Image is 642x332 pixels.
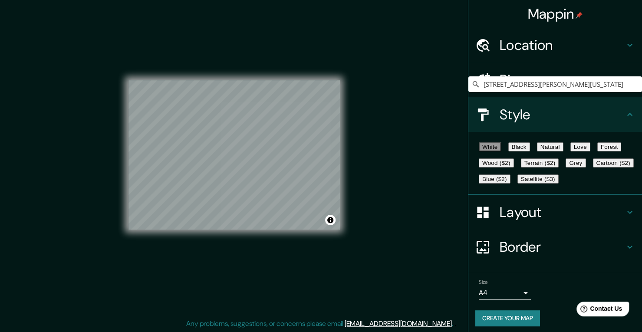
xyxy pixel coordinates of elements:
h4: Border [500,238,625,256]
button: Blue ($2) [479,174,510,184]
div: Location [468,28,642,62]
div: . [453,319,454,329]
button: Cartoon ($2) [593,158,634,168]
button: Grey [566,158,586,168]
button: Natural [537,142,563,151]
button: Black [508,142,530,151]
button: White [479,142,501,151]
button: Toggle attribution [325,215,336,225]
button: Terrain ($2) [521,158,559,168]
h4: Layout [500,204,625,221]
iframe: Help widget launcher [565,298,632,322]
button: Create your map [475,310,540,326]
h4: Location [500,36,625,54]
label: Size [479,279,488,286]
div: Layout [468,195,642,230]
div: Border [468,230,642,264]
canvas: Map [128,80,340,230]
div: . [454,319,456,329]
h4: Pins [500,71,625,89]
p: Any problems, suggestions, or concerns please email . [186,319,453,329]
button: Love [570,142,590,151]
div: Pins [468,62,642,97]
button: Satellite ($3) [517,174,559,184]
button: Forest [597,142,622,151]
a: [EMAIL_ADDRESS][DOMAIN_NAME] [345,319,452,328]
div: Style [468,97,642,132]
input: Pick your city or area [468,76,642,92]
img: pin-icon.png [576,12,583,19]
button: Wood ($2) [479,158,514,168]
h4: Style [500,106,625,123]
h4: Mappin [528,5,583,23]
div: A4 [479,286,531,300]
